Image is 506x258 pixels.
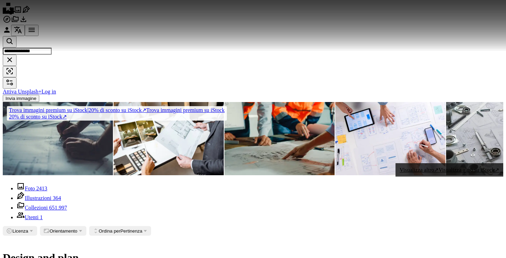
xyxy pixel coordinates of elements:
button: Invia immagine [3,95,39,102]
a: Collezioni [11,19,19,24]
button: Elimina [3,55,17,66]
button: Cerca su Unsplash [3,36,17,47]
a: Illustrazioni 364 [17,195,61,201]
span: 651.997 [49,205,67,211]
button: Licenza [3,226,37,236]
span: Licenza [12,228,28,234]
span: Ordina per [99,228,120,234]
a: Foto 2413 [17,186,47,191]
a: Illustrazioni [22,9,30,15]
span: 1 [40,214,43,220]
a: Log in [42,89,56,94]
button: Orientamento [40,226,86,236]
img: Designer UX/UI che discutono e fanno brainstorming sui wireframe per un prototipo di sito Web e a... [335,102,445,175]
span: Trova immagini premium su iStock | [9,107,88,113]
a: Esplora [3,19,11,24]
a: Utenti 1 [17,214,43,220]
form: Trova visual in tutto il sito [3,36,503,77]
img: Primo piano su progetti con un progetto architettonico in ufficio [114,102,224,175]
a: Cronologia download [19,19,28,24]
a: Trova immagini premium su iStock|20% di sconto su iStock↗Trova immagini premium su iStock20% di s... [3,102,231,125]
span: Visualizza altro ↗ [400,167,439,173]
span: Orientamento [50,228,77,234]
a: Home — Unsplash [3,9,14,15]
button: Lingua [11,25,25,36]
a: Collezioni 651.997 [17,205,67,211]
a: Visualizza altro↗Visualizza altro su iStock↗ [396,163,503,177]
span: 364 [53,195,61,201]
span: Pertinenza [99,228,143,234]
img: Ingegnere che lavora fino a tardi [3,102,113,175]
button: Ricerca visiva [3,66,17,77]
button: Menu [25,25,39,36]
span: 20% di sconto su iStock ↗ [9,107,146,113]
span: 2413 [36,186,47,191]
button: Ordina perPertinenza [89,226,151,236]
a: Accedi / Registrati [3,29,11,35]
button: Filtri [3,77,17,89]
span: Trova immagini premium su iStock 20% di sconto su iStock ↗ [9,107,225,120]
span: Visualizza altro su iStock ↗ [439,167,499,173]
img: Closeup of team of industrial engineers meeting analyze machinery blueprints consult project on t... [224,102,335,175]
a: Foto [14,9,22,15]
a: Attiva Unsplash+ [3,89,42,94]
